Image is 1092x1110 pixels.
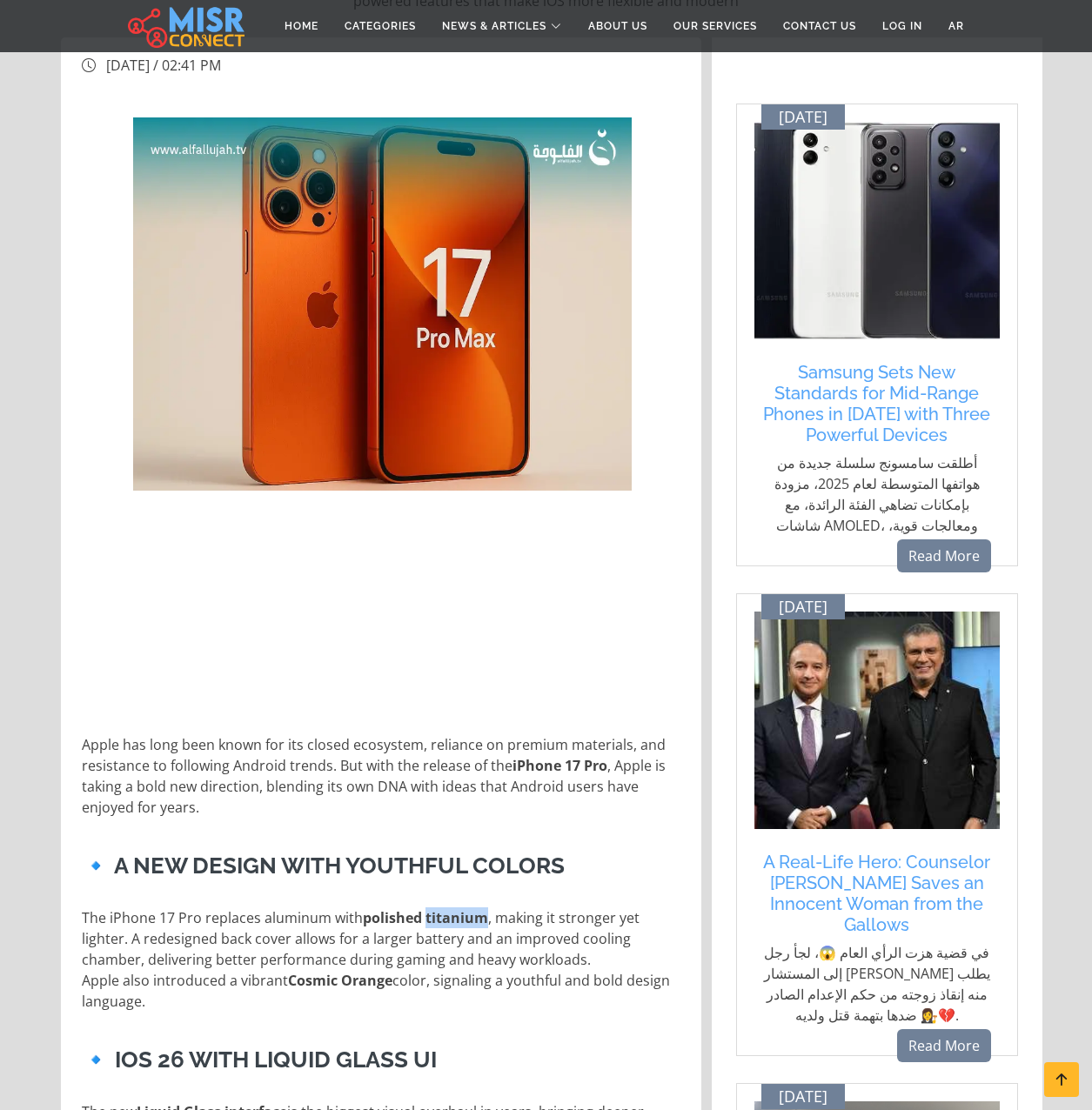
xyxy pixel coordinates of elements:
[779,108,827,127] span: [DATE]
[763,942,991,1026] p: في قضية هزت الرأي العام 😱، لجأ رجل إلى المستشار [PERSON_NAME] يطلب منه إنقاذ زوجته من حكم الإعدام...
[133,117,632,491] img: آيفون 17 برو بلون برتقالي كوني مع تصميم جديد وميزات ذكاء اصطناعي متطورة
[935,10,977,43] a: AR
[363,908,488,927] strong: polished titanium
[128,4,245,48] img: main.misr_connect
[897,1029,991,1062] a: Read More
[779,598,827,617] span: [DATE]
[429,10,575,43] a: News & Articles
[770,10,869,43] a: Contact Us
[660,10,770,43] a: Our Services
[82,907,684,1012] p: The iPhone 17 Pro replaces aluminum with , making it stronger yet lighter. A redesigned back cove...
[82,734,684,818] p: Apple has long been known for its closed ecosystem, reliance on premium materials, and resistance...
[442,18,546,34] span: News & Articles
[82,1046,684,1073] h3: 🔹 iOS 26 with Liquid Glass UI
[754,122,1000,339] img: هاتف Galaxy A55 الجديد من سامسونج بتصميم أنيق ومواصفات فائقة
[869,10,935,43] a: Log in
[897,539,991,572] a: Read More
[82,853,684,879] h3: 🔹 A New Design with Youthful Colors
[575,10,660,43] a: About Us
[763,362,991,445] a: Samsung Sets New Standards for Mid-Range Phones in [DATE] with Three Powerful Devices
[779,1087,827,1107] span: [DATE]
[763,852,991,935] a: A Real-Life Hero: Counselor [PERSON_NAME] Saves an Innocent Woman from the Gallows
[271,10,332,43] a: Home
[288,971,392,990] strong: Cosmic Orange
[332,10,429,43] a: Categories
[106,56,221,75] span: [DATE] / 02:41 PM
[754,612,1000,829] img: المستشار محمد بهاء ابو شقه
[763,452,991,557] p: أطلقت سامسونج سلسلة جديدة من هواتفها المتوسطة لعام 2025، مزودة بإمكانات تضاهي الفئة الرائدة، مع ش...
[513,756,607,775] strong: iPhone 17 Pro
